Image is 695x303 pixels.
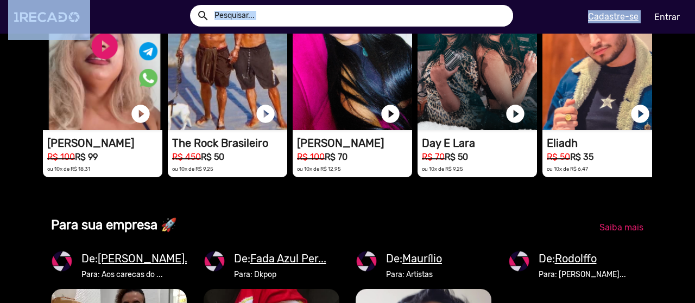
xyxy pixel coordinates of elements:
h1: The Rock Brasileiro [172,137,287,150]
a: play_circle_filled [380,103,401,125]
mat-card-title: De: [234,250,326,267]
small: ou 10x de R$ 12,95 [297,166,341,172]
u: Rodolffo [555,252,597,265]
b: Para sua empresa 🚀 [51,217,177,233]
mat-card-subtitle: Para: Aos carecas do ... [81,269,193,280]
u: Fada Azul Per... [250,252,326,265]
b: R$ 50 [445,152,468,162]
button: Example home icon [193,5,212,24]
b: R$ 35 [570,152,593,162]
mat-card-subtitle: Para: Dkpop [234,269,326,280]
span: Saiba mais [599,222,643,233]
a: play_circle_filled [504,103,526,125]
a: Entrar [647,8,687,27]
h1: Eliadh [547,137,662,150]
u: [PERSON_NAME]... [98,252,193,265]
small: ou 10x de R$ 18,31 [47,166,90,172]
small: R$ 100 [297,152,325,162]
h1: [PERSON_NAME] [297,137,412,150]
h1: [PERSON_NAME] [47,137,162,150]
small: R$ 100 [47,152,75,162]
small: ou 10x de R$ 9,25 [422,166,463,172]
mat-card-title: De: [539,250,626,267]
small: ou 10x de R$ 9,25 [172,166,213,172]
u: Maurílio [402,252,442,265]
u: Cadastre-se [588,11,639,22]
mat-card-subtitle: Para: Artistas [386,269,442,280]
mat-card-title: De: [386,250,442,267]
input: Pesquisar... [206,5,513,27]
mat-icon: Example home icon [197,9,210,22]
mat-card-title: De: [81,250,193,267]
a: play_circle_filled [629,103,651,125]
b: R$ 50 [201,152,224,162]
b: R$ 70 [325,152,347,162]
h1: Day E Lara [422,137,537,150]
small: R$ 450 [172,152,201,162]
b: R$ 99 [75,152,98,162]
a: play_circle_filled [130,103,151,125]
small: ou 10x de R$ 6,47 [547,166,588,172]
small: R$ 70 [422,152,445,162]
small: R$ 50 [547,152,570,162]
a: play_circle_filled [255,103,276,125]
mat-card-subtitle: Para: [PERSON_NAME]... [539,269,626,280]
